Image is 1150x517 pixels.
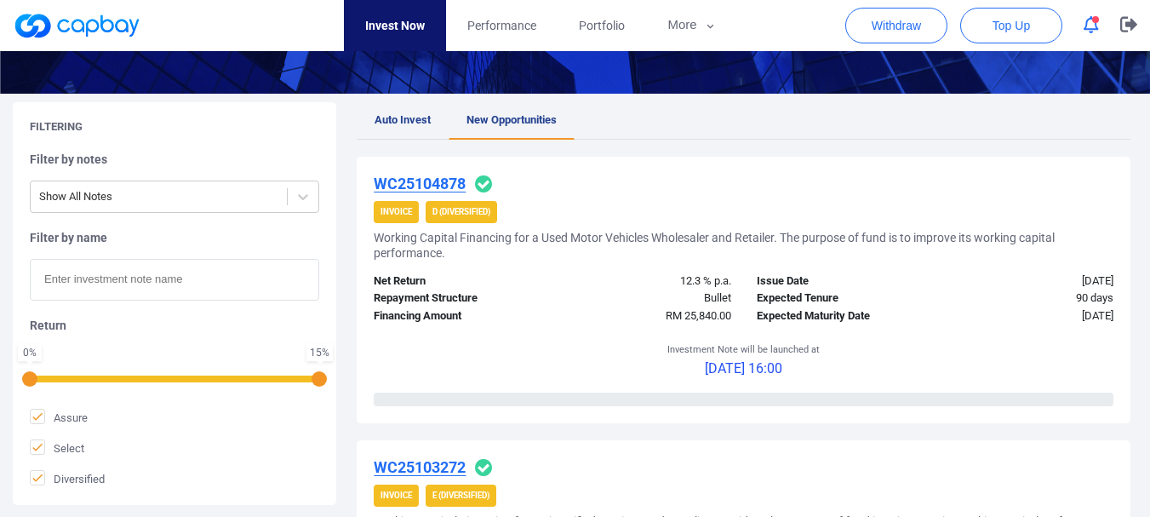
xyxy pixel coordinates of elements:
[375,113,431,126] span: Auto Invest
[552,290,744,307] div: Bullet
[21,348,38,358] div: 0 %
[467,16,536,35] span: Performance
[30,119,83,135] h5: Filtering
[30,318,319,333] h5: Return
[935,307,1126,325] div: [DATE]
[30,259,319,301] input: Enter investment note name
[380,207,412,216] strong: Invoice
[744,290,935,307] div: Expected Tenure
[30,152,319,167] h5: Filter by notes
[310,348,329,358] div: 15 %
[667,358,820,380] p: [DATE] 16:00
[30,470,105,487] span: Diversified
[960,8,1062,43] button: Top Up
[374,458,466,476] u: WC25103272
[361,290,552,307] div: Repayment Structure
[666,309,731,322] span: RM 25,840.00
[30,409,88,426] span: Assure
[579,16,625,35] span: Portfolio
[361,273,552,290] div: Net Return
[374,175,466,192] u: WC25104878
[380,491,412,500] strong: Invoice
[935,273,1126,290] div: [DATE]
[667,342,820,358] p: Investment Note will be launched at
[30,230,319,245] h5: Filter by name
[744,307,935,325] div: Expected Maturity Date
[432,491,489,500] strong: E (Diversified)
[466,113,557,126] span: New Opportunities
[374,230,1113,261] h5: Working Capital Financing for a Used Motor Vehicles Wholesaler and Retailer. The purpose of fund ...
[993,17,1030,34] span: Top Up
[935,290,1126,307] div: 90 days
[432,207,490,216] strong: D (Diversified)
[552,273,744,290] div: 12.3 % p.a.
[30,439,84,457] span: Select
[845,8,947,43] button: Withdraw
[744,273,935,290] div: Issue Date
[361,307,552,325] div: Financing Amount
